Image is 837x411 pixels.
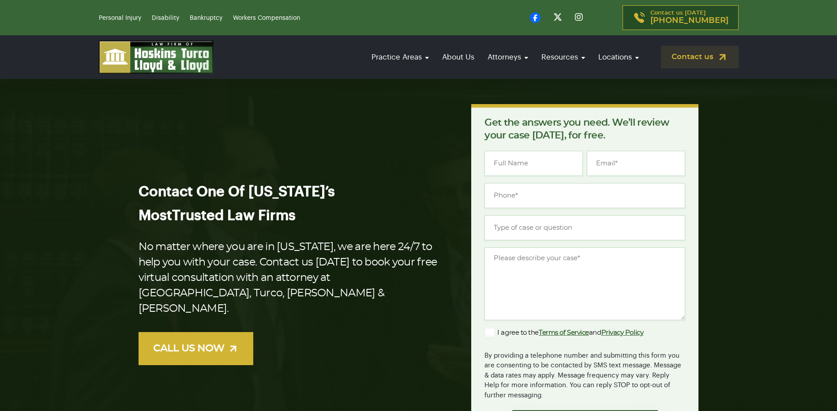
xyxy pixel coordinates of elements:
a: Workers Compensation [233,15,300,21]
a: Contact us [661,46,739,68]
a: CALL US NOW [139,332,253,365]
input: Phone* [484,183,685,208]
input: Full Name [484,151,583,176]
a: Disability [152,15,179,21]
a: Contact us [DATE][PHONE_NUMBER] [623,5,739,30]
img: arrow-up-right-light.svg [228,343,239,354]
span: Contact One Of [US_STATE]’s [139,185,335,199]
span: Most [139,209,172,223]
a: About Us [438,45,479,70]
a: Attorneys [483,45,533,70]
a: Personal Injury [99,15,141,21]
label: I agree to the and [484,328,643,338]
a: Practice Areas [367,45,433,70]
a: Bankruptcy [190,15,222,21]
img: logo [99,41,214,74]
p: No matter where you are in [US_STATE], we are here 24/7 to help you with your case. Contact us [D... [139,239,443,317]
p: Get the answers you need. We’ll review your case [DATE], for free. [484,116,685,142]
span: Trusted Law Firms [172,209,296,223]
a: Terms of Service [539,329,589,336]
div: By providing a telephone number and submitting this form you are consenting to be contacted by SM... [484,345,685,401]
a: Resources [537,45,589,70]
span: [PHONE_NUMBER] [650,16,728,25]
a: Locations [594,45,643,70]
p: Contact us [DATE] [650,10,728,25]
input: Email* [587,151,685,176]
a: Privacy Policy [601,329,644,336]
input: Type of case or question [484,215,685,240]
